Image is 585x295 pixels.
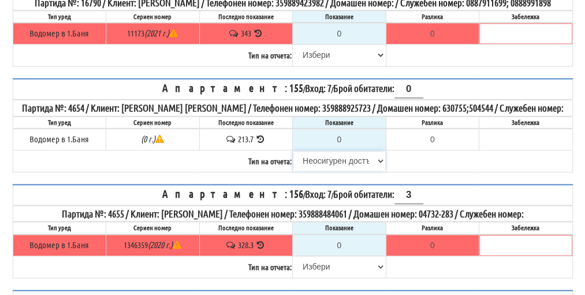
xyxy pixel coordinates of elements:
[199,222,293,234] th: Последно показание
[386,222,479,234] th: Разлика
[106,10,200,23] th: Сериен номер
[255,239,266,250] span: История на показанията
[13,234,106,256] td: Водомер в 1.Баня
[333,188,423,200] span: Брой обитатели:
[238,134,254,144] span: 213.7
[162,187,303,200] span: Апартамент: 156
[144,28,178,38] i: Метрологична годност до 2021г.
[106,116,200,128] th: Сериен номер
[248,50,292,60] b: Тип на отчета:
[305,188,331,200] span: Вход: 7
[106,222,200,234] th: Сериен номер
[199,116,293,128] th: Последно показание
[253,28,264,38] span: История на показанията
[305,82,331,94] span: Вход: 7
[106,234,200,256] td: 1346359
[248,156,292,166] b: Тип на отчета:
[293,10,386,23] th: Показание
[141,134,164,144] i: Метрологична годност до 0г.
[14,207,572,220] div: Партида №: 4655 / Клиент: [PERSON_NAME] / Телефонен номер: 359888484061 / Домашен номер: 04732-28...
[162,81,303,94] span: Апартамент: 155
[293,222,386,234] th: Показание
[228,28,240,38] span: История на забележките
[248,261,292,272] b: Тип на отчета:
[241,28,251,38] span: 343
[148,239,181,250] i: Метрологична годност до 2020г.
[13,185,572,205] th: / /
[13,23,106,45] td: Водомер в 1.Баня
[238,239,254,250] span: 328.3
[225,239,238,250] span: История на забележките
[14,101,572,115] div: Партида №: 4654 / Клиент: [PERSON_NAME] [PERSON_NAME] / Телефонен номер: 359888925723 / Домашен н...
[293,116,386,128] th: Показание
[106,23,200,45] td: 11173
[199,10,293,23] th: Последно показание
[13,10,106,23] th: Тип уред
[13,116,106,128] th: Тип уред
[479,116,573,128] th: Забележка
[13,222,106,234] th: Тип уред
[333,82,423,94] span: Брой обитатели:
[386,116,479,128] th: Разлика
[13,79,572,99] th: / /
[13,128,106,150] td: Водомер в 1.Баня
[225,134,238,144] span: История на забележките
[479,222,573,234] th: Забележка
[255,134,266,144] span: История на показанията
[479,10,573,23] th: Забележка
[386,10,479,23] th: Разлика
